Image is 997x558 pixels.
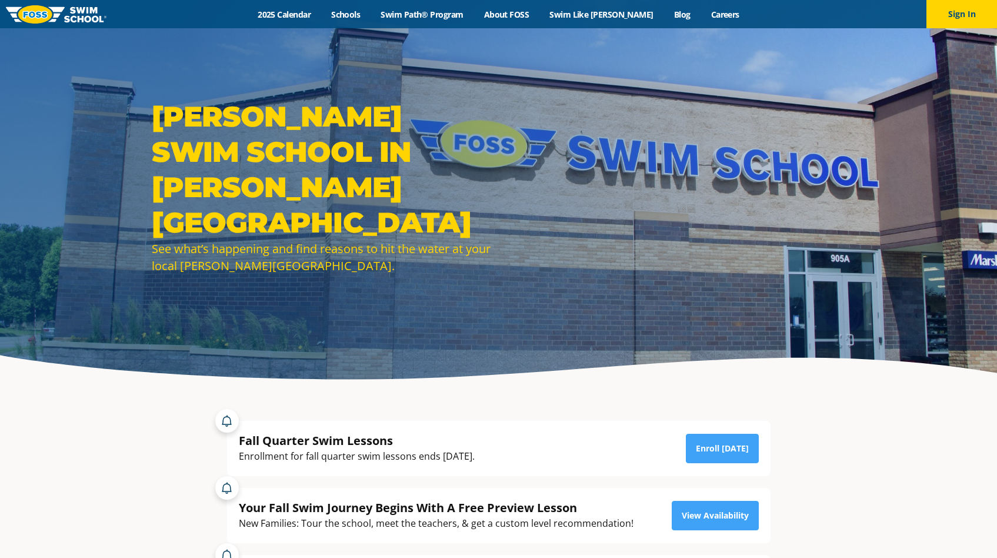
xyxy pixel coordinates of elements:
[321,9,371,20] a: Schools
[239,500,633,516] div: Your Fall Swim Journey Begins With A Free Preview Lesson
[371,9,474,20] a: Swim Path® Program
[239,449,475,464] div: Enrollment for fall quarter swim lessons ends [DATE].
[239,433,475,449] div: Fall Quarter Swim Lessons
[474,9,539,20] a: About FOSS
[248,9,321,20] a: 2025 Calendar
[701,9,749,20] a: Careers
[672,501,759,530] a: View Availability
[663,9,701,20] a: Blog
[152,99,493,240] h1: [PERSON_NAME] Swim School in [PERSON_NAME][GEOGRAPHIC_DATA]
[686,434,759,463] a: Enroll [DATE]
[539,9,664,20] a: Swim Like [PERSON_NAME]
[152,240,493,274] div: See what’s happening and find reasons to hit the water at your local [PERSON_NAME][GEOGRAPHIC_DATA].
[239,516,633,532] div: New Families: Tour the school, meet the teachers, & get a custom level recommendation!
[6,5,106,24] img: FOSS Swim School Logo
